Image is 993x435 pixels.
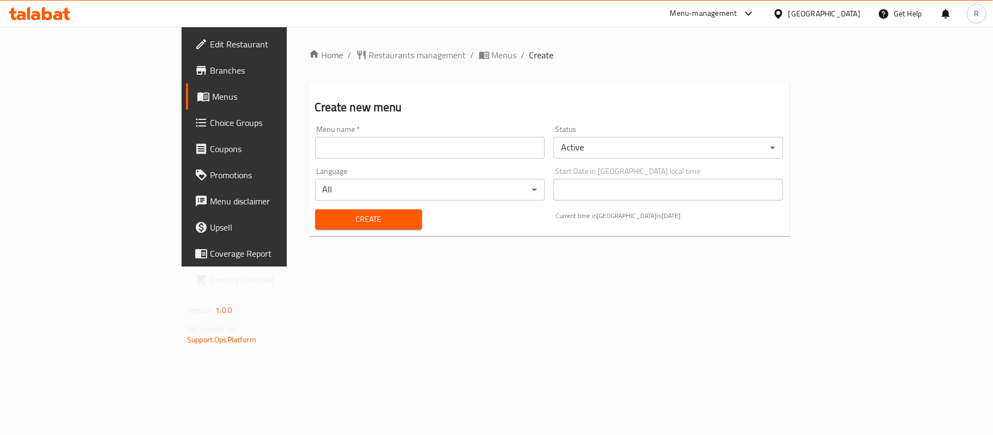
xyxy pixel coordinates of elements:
p: Current time in [GEOGRAPHIC_DATA] is [DATE] [556,211,783,221]
a: Upsell [186,214,347,240]
span: Menus [212,90,339,103]
a: Menus [186,83,347,110]
span: Menus [492,49,517,62]
span: Branches [210,64,339,77]
span: Create [324,213,414,226]
li: / [521,49,525,62]
a: Coupons [186,136,347,162]
a: Coverage Report [186,240,347,267]
a: Support.OpsPlatform [187,333,256,347]
div: Menu-management [670,7,737,20]
span: Menu disclaimer [210,195,339,208]
div: [GEOGRAPHIC_DATA] [789,8,860,20]
div: All [315,179,545,201]
span: Coverage Report [210,247,339,260]
span: Create [529,49,554,62]
span: 1.0.0 [215,303,232,317]
h2: Create new menu [315,99,783,116]
span: Grocery Checklist [210,273,339,286]
span: Version: [187,303,214,317]
a: Choice Groups [186,110,347,136]
span: R [974,8,979,20]
a: Branches [186,57,347,83]
div: Active [553,137,783,159]
li: / [348,49,352,62]
a: Restaurants management [356,49,466,62]
nav: breadcrumb [309,49,790,62]
a: Menu disclaimer [186,188,347,214]
a: Menus [479,49,517,62]
span: Upsell [210,221,339,234]
input: Please enter Menu name [315,137,545,159]
span: Restaurants management [369,49,466,62]
li: / [471,49,474,62]
span: Choice Groups [210,116,339,129]
span: Edit Restaurant [210,38,339,51]
button: Create [315,209,423,229]
a: Promotions [186,162,347,188]
a: Edit Restaurant [186,31,347,57]
a: Grocery Checklist [186,267,347,293]
span: Coupons [210,142,339,155]
span: Get support on: [187,322,237,336]
span: Promotions [210,168,339,182]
